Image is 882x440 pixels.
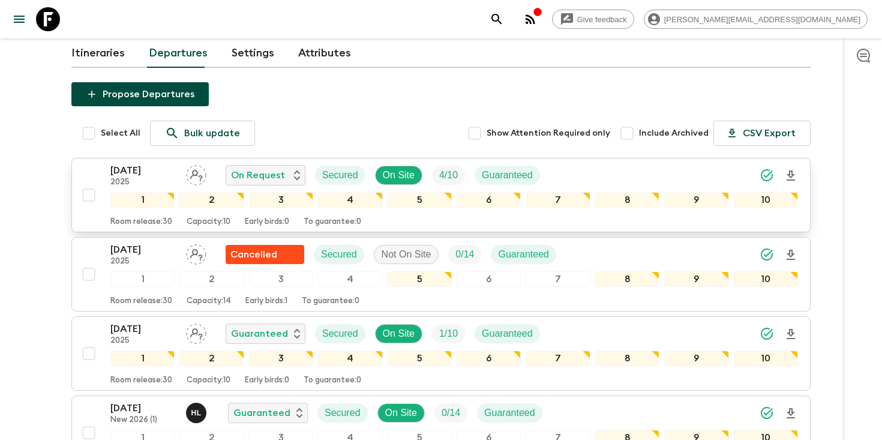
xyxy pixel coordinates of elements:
button: HL [186,403,209,423]
svg: Download Onboarding [784,327,798,342]
div: Trip Fill [432,166,465,185]
div: 9 [664,271,728,287]
p: Secured [325,406,361,420]
svg: Download Onboarding [784,248,798,262]
div: 3 [249,271,313,287]
svg: Download Onboarding [784,169,798,183]
span: Hoang Le Ngoc [186,406,209,416]
p: On Request [231,168,285,182]
span: Select All [101,127,140,139]
div: On Site [375,166,422,185]
div: 6 [457,192,521,208]
p: Cancelled [230,247,277,262]
button: search adventures [485,7,509,31]
a: Bulk update [150,121,255,146]
p: Secured [321,247,357,262]
p: 0 / 14 [442,406,460,420]
p: Guaranteed [498,247,549,262]
div: Secured [314,245,364,264]
p: Secured [322,168,358,182]
div: 4 [318,271,382,287]
span: Include Archived [639,127,709,139]
a: Departures [149,39,208,68]
p: On Site [383,168,415,182]
div: 6 [457,271,521,287]
p: Guaranteed [482,168,533,182]
div: Flash Pack cancellation [226,245,304,264]
div: 10 [734,192,798,208]
a: Attributes [298,39,351,68]
div: 1 [110,271,175,287]
p: Capacity: 10 [187,376,230,385]
div: 9 [664,192,728,208]
div: On Site [377,403,425,423]
span: Give feedback [571,15,634,24]
a: Give feedback [552,10,634,29]
div: 5 [388,192,452,208]
button: [DATE]2025Assign pack leaderFlash Pack cancellationSecuredNot On SiteTrip FillGuaranteed123456789... [71,237,811,312]
svg: Synced Successfully [760,327,774,341]
div: Trip Fill [432,324,465,343]
div: 8 [595,351,659,366]
div: Secured [315,166,365,185]
button: CSV Export [713,121,811,146]
div: On Site [375,324,422,343]
div: 1 [110,351,175,366]
span: [PERSON_NAME][EMAIL_ADDRESS][DOMAIN_NAME] [658,15,867,24]
div: 8 [595,192,659,208]
p: [DATE] [110,322,176,336]
span: Assign pack leader [186,169,206,178]
svg: Synced Successfully [760,168,774,182]
div: 3 [249,351,313,366]
div: 8 [595,271,659,287]
p: Guaranteed [233,406,290,420]
p: Early birds: 1 [245,297,287,306]
div: 7 [526,271,590,287]
div: 5 [388,351,452,366]
div: Secured [317,403,368,423]
svg: Synced Successfully [760,406,774,420]
button: [DATE]2025Assign pack leaderGuaranteedSecuredOn SiteTrip FillGuaranteed12345678910Room release:30... [71,316,811,391]
svg: Download Onboarding [784,406,798,421]
p: 4 / 10 [439,168,458,182]
p: [DATE] [110,163,176,178]
p: To guarantee: 0 [304,376,361,385]
p: Room release: 30 [110,376,172,385]
div: 4 [318,351,382,366]
div: Trip Fill [434,403,467,423]
p: Capacity: 14 [187,297,231,306]
p: Not On Site [382,247,431,262]
p: [DATE] [110,401,176,415]
div: 10 [734,271,798,287]
a: Settings [232,39,274,68]
p: Guaranteed [484,406,535,420]
p: To guarantee: 0 [302,297,359,306]
div: Secured [315,324,365,343]
p: On Site [385,406,417,420]
span: Show Attention Required only [487,127,610,139]
p: On Site [383,327,415,341]
p: Guaranteed [231,327,288,341]
button: menu [7,7,31,31]
p: Room release: 30 [110,297,172,306]
p: Secured [322,327,358,341]
div: 2 [179,192,244,208]
p: 0 / 14 [455,247,474,262]
div: Trip Fill [448,245,481,264]
div: 2 [179,271,244,287]
p: Guaranteed [482,327,533,341]
p: 2025 [110,178,176,187]
button: Propose Departures [71,82,209,106]
p: Bulk update [184,126,240,140]
div: 5 [388,271,452,287]
button: [DATE]2025Assign pack leaderOn RequestSecuredOn SiteTrip FillGuaranteed12345678910Room release:30... [71,158,811,232]
div: [PERSON_NAME][EMAIL_ADDRESS][DOMAIN_NAME] [644,10,868,29]
p: New 2026 (1) [110,415,176,425]
a: Itineraries [71,39,125,68]
p: H L [191,408,201,418]
div: 4 [318,192,382,208]
p: To guarantee: 0 [304,217,361,227]
p: Early birds: 0 [245,376,289,385]
p: Early birds: 0 [245,217,289,227]
div: 7 [526,351,590,366]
